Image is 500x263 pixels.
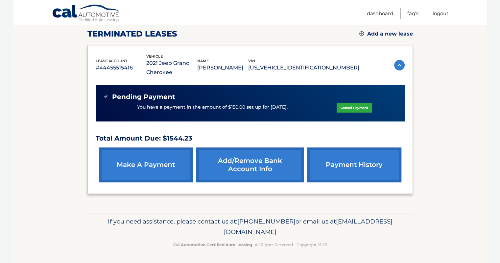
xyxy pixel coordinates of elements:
img: accordion-active.svg [394,60,405,70]
a: Add/Remove bank account info [196,147,304,182]
span: [PHONE_NUMBER] [237,218,296,225]
span: lease account [96,59,128,63]
a: FAQ's [407,8,418,19]
p: - All Rights Reserved - Copyright 2025 [92,241,409,248]
p: You have a payment in the amount of $150.00 set up for [DATE]. [137,104,288,111]
p: [PERSON_NAME] [197,63,248,72]
span: vin [248,59,255,63]
span: [EMAIL_ADDRESS][DOMAIN_NAME] [224,218,393,236]
p: [US_VEHICLE_IDENTIFICATION_NUMBER] [248,63,359,72]
a: Add a new lease [359,31,413,37]
a: Logout [433,8,448,19]
a: Cancel Payment [337,103,372,113]
p: 2021 Jeep Grand Cherokee [146,59,197,77]
a: Cal Automotive [52,4,121,23]
img: add.svg [359,31,364,36]
a: make a payment [99,147,193,182]
h2: terminated leases [87,29,177,39]
p: #44455515416 [96,63,147,72]
a: Dashboard [367,8,393,19]
span: Pending Payment [112,93,175,101]
span: vehicle [146,54,163,59]
strong: Cal Automotive Certified Auto Leasing [173,242,252,247]
span: name [197,59,209,63]
img: check-green.svg [104,94,108,99]
p: Total Amount Due: $1544.23 [96,133,405,144]
a: payment history [307,147,401,182]
p: If you need assistance, please contact us at: or email us at [92,216,409,237]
